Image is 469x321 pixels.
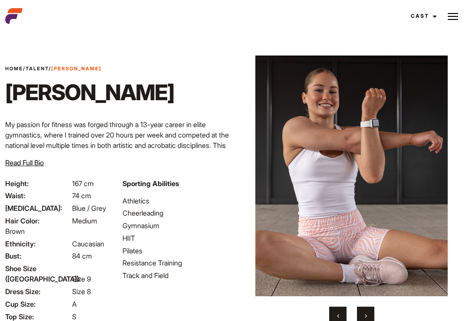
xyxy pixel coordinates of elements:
[122,208,229,218] li: Cheerleading
[5,79,174,105] h1: [PERSON_NAME]
[72,312,76,321] span: S
[5,190,70,201] span: Waist:
[72,204,106,213] span: Blue / Grey
[122,220,229,231] li: Gymnasium
[5,178,70,189] span: Height:
[5,157,44,168] button: Read Full Bio
[337,311,339,320] span: Previous
[51,66,102,72] strong: [PERSON_NAME]
[5,286,70,297] span: Dress Size:
[72,179,94,188] span: 167 cm
[5,158,44,167] span: Read Full Bio
[5,239,70,249] span: Ethnicity:
[72,239,104,248] span: Caucasian
[5,251,70,261] span: Bust:
[122,179,179,188] strong: Sporting Abilities
[122,196,229,206] li: Athletics
[72,300,77,308] span: A
[365,311,367,320] span: Next
[72,252,92,260] span: 84 cm
[5,216,70,226] span: Hair Color:
[5,65,102,72] span: / /
[72,191,91,200] span: 74 cm
[5,299,70,309] span: Cup Size:
[5,203,70,213] span: [MEDICAL_DATA]:
[122,233,229,243] li: HIIT
[5,119,229,223] p: My passion for fitness was forged through a 13-year career in elite gymnastics, where I trained o...
[72,275,91,283] span: Size 9
[403,4,442,28] a: Cast
[5,263,70,284] span: Shoe Size ([GEOGRAPHIC_DATA]):
[122,246,229,256] li: Pilates
[5,216,97,236] span: Medium Brown
[72,287,91,296] span: Size 8
[5,66,23,72] a: Home
[26,66,49,72] a: Talent
[122,270,229,281] li: Track and Field
[122,258,229,268] li: Resistance Training
[448,11,458,22] img: Burger icon
[5,7,23,25] img: cropped-aefm-brand-fav-22-square.png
